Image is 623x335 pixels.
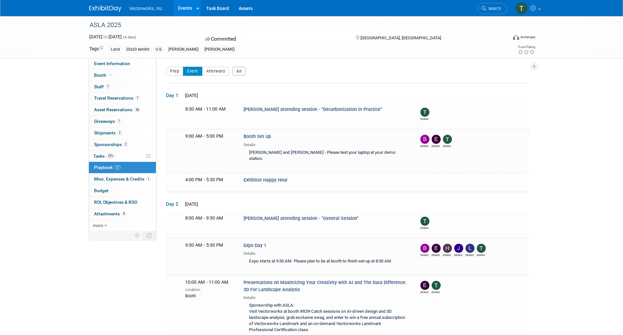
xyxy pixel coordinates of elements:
[135,96,140,101] span: 7
[360,35,441,40] span: [GEOGRAPHIC_DATA], [GEOGRAPHIC_DATA]
[432,290,440,294] div: Tony Kostreski
[134,107,140,112] span: 38
[166,92,182,99] span: Day 1
[105,84,110,89] span: 7
[244,293,409,301] div: Details:
[203,46,236,53] div: [PERSON_NAME]
[102,34,109,39] span: to
[477,253,485,257] div: Tony Kostreski
[203,34,346,45] div: Committed
[89,208,156,220] a: Attachments8
[123,35,136,39] span: (4 days)
[232,67,246,76] button: All
[520,35,535,40] div: In-Person
[432,135,441,144] img: Eric Gilbey
[94,211,126,216] span: Attachments
[518,45,535,49] div: Event Rating
[89,116,156,127] a: Giveaways1
[244,216,359,221] span: [PERSON_NAME] attending session - "General Session"
[109,46,122,53] div: Land
[185,106,226,112] span: 8:30 AM - 11:00 AM
[420,108,429,117] img: Tony Kostreski
[89,162,156,173] a: Playbook21
[124,46,151,53] div: 20x20 exhibit
[89,151,156,162] a: Tasks33%
[166,201,182,208] span: Day 2
[244,107,382,112] span: [PERSON_NAME] attending session - "Decarbonization in Practice"
[167,46,200,53] div: [PERSON_NAME]
[185,133,223,139] span: 9:00 AM - 5:00 PM
[486,6,501,11] span: Search
[443,135,452,144] img: Tony Kostreski
[454,244,463,253] img: Jennifer Niziolek
[432,244,441,253] img: Eric Gilbey
[89,70,156,81] a: Booth
[432,144,440,148] div: Eric Gilbey
[129,6,164,11] span: Vectorworks, Inc.
[477,244,486,253] img: Tony Kostreski
[420,281,429,290] img: Eric Gilbey
[185,286,234,292] div: Location:
[420,217,429,226] img: Tony Kostreski
[154,46,164,53] div: U.S.
[420,253,428,257] div: Bryan Goff
[166,67,183,76] button: Prep
[183,67,202,76] button: Event
[94,84,110,89] span: Staff
[117,130,122,135] span: 2
[94,130,122,135] span: Shipments
[443,144,451,148] div: Tony Kostreski
[515,2,528,15] img: Tony Kostreski
[185,280,228,285] span: 10:00 AM - 11:00 AM
[94,61,130,66] span: Event Information
[89,93,156,104] a: Travel Reservations7
[94,73,114,78] span: Booth
[94,107,140,112] span: Asset Reservations
[123,142,128,147] span: 2
[121,211,126,216] span: 8
[89,220,156,231] a: more
[185,215,223,221] span: 8:00 AM - 9:30 AM
[94,176,151,182] span: Misc. Expenses & Credits
[146,177,151,182] span: 1
[465,253,474,257] div: Lee Draminski
[244,148,409,164] div: [PERSON_NAME] and [PERSON_NAME] - Please test your laptop at your demo station.
[420,244,429,253] img: Bryan Goff
[94,95,140,101] span: Travel Reservations
[244,280,407,292] span: Presentations on Maximizing Your Creativity with AI and The Data Difference: 3D For Landscape Ana...
[89,81,156,93] a: Staff7
[94,119,121,124] span: Giveaways
[244,140,409,148] div: Details:
[420,135,429,144] img: Bryan Goff
[89,197,156,208] a: ROI, Objectives & ROO
[89,173,156,185] a: Misc. Expenses & Credits1
[477,3,507,14] a: Search
[87,19,497,31] div: ASLA 2025
[244,177,288,183] span: Exhibitor Happy Hour
[443,244,452,253] img: Henry Amogu
[513,34,519,40] img: Format-Inperson.png
[89,185,156,196] a: Budget
[244,243,266,248] span: Expo Day 1
[89,127,156,139] a: Shipments2
[244,249,409,256] div: Details:
[432,253,440,257] div: Eric Gilbey
[114,165,121,170] span: 21
[465,244,474,253] img: Lee Draminski
[185,177,223,182] span: 4:00 PM - 5:30 PM
[117,119,121,123] span: 1
[420,117,428,121] div: Tony Kostreski
[185,242,223,248] span: 9:30 AM - 5:30 PM
[89,58,156,69] a: Event Information
[454,253,462,257] div: Jennifer Niziolek
[89,34,122,39] span: [DATE] [DATE]
[132,231,143,240] td: Personalize Event Tab Strip
[183,93,198,98] span: [DATE]
[420,144,428,148] div: Bryan Goff
[94,188,109,193] span: Budget
[143,231,156,240] td: Toggle Event Tabs
[432,281,441,290] img: Tony Kostreski
[89,45,103,53] td: Tags
[185,292,234,299] div: Booth
[89,5,121,12] img: ExhibitDay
